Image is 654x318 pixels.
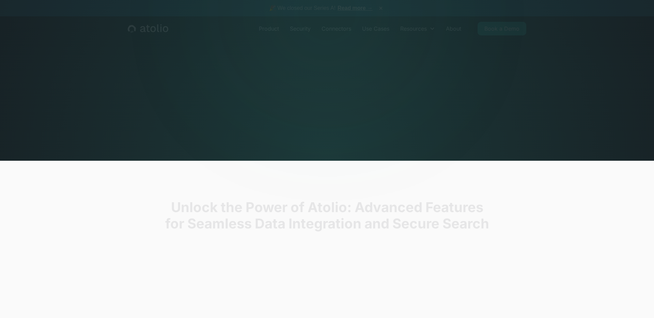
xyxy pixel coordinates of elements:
a: Security [284,22,316,35]
a: Book a Demo [478,22,526,35]
a: Read more → [338,5,373,11]
a: Connectors [316,22,357,35]
a: About [440,22,467,35]
h2: Unlock the Power of Atolio: Advanced Features for Seamless Data Integration and Secure Search [109,199,545,232]
button: × [377,4,385,12]
a: Use Cases [357,22,395,35]
span: 🎉 We closed our Series A! [269,4,373,12]
a: home [128,24,168,33]
div: Resources [400,25,427,33]
a: Product [253,22,284,35]
div: Resources [395,22,440,35]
